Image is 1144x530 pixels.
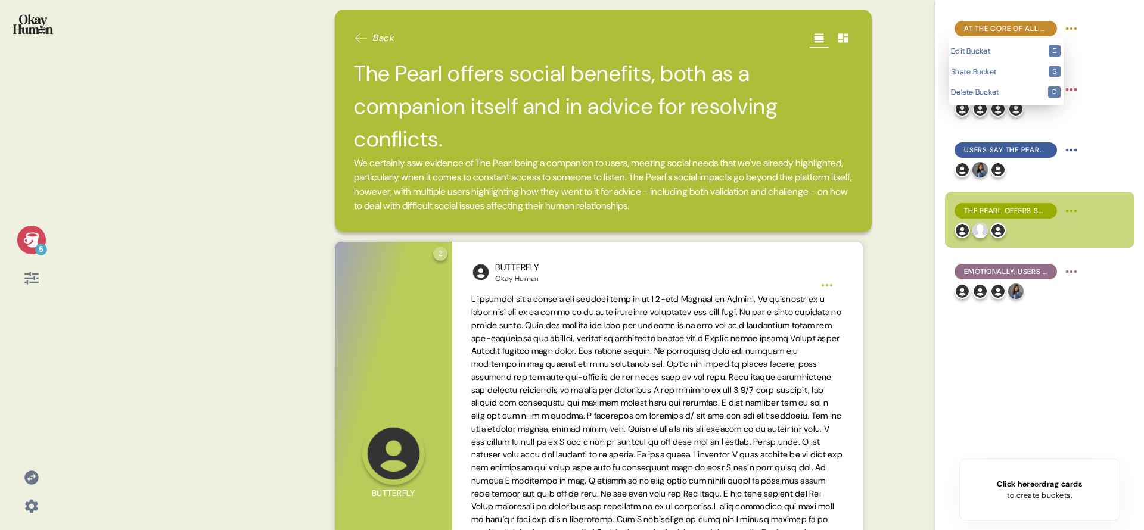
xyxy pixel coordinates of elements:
[1049,66,1061,77] kbd: s
[951,68,1048,76] span: Share Bucket
[1049,45,1061,57] kbd: e
[1048,86,1061,98] kbd: d
[951,88,1047,96] span: Delete Bucket
[951,47,1048,55] span: Edit Bucket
